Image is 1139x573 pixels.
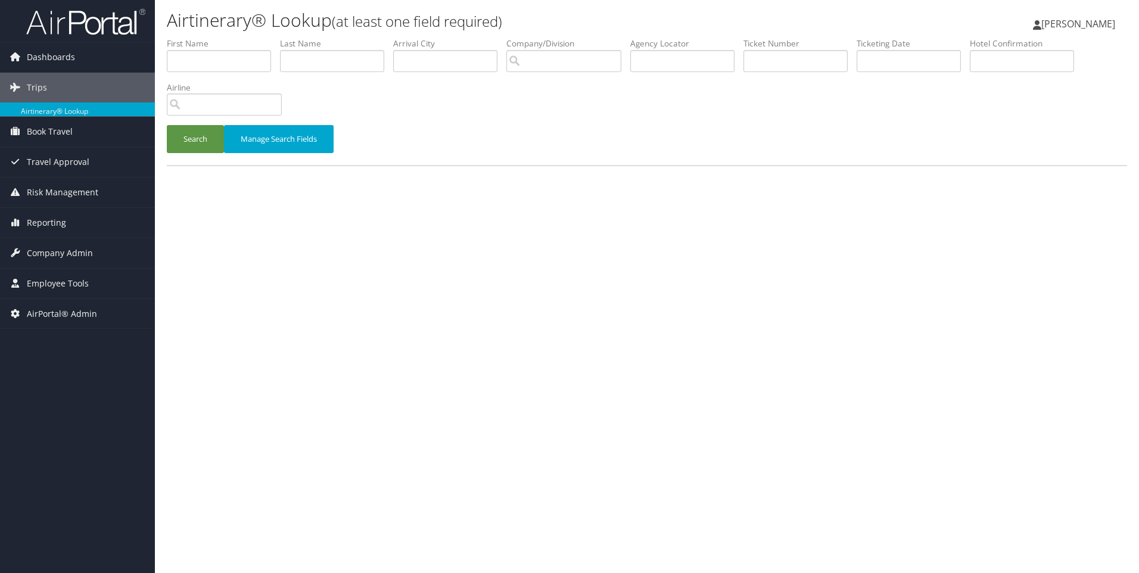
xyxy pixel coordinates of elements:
[280,38,393,49] label: Last Name
[857,38,970,49] label: Ticketing Date
[167,8,807,33] h1: Airtinerary® Lookup
[27,238,93,268] span: Company Admin
[167,82,291,94] label: Airline
[27,177,98,207] span: Risk Management
[167,125,224,153] button: Search
[27,42,75,72] span: Dashboards
[630,38,743,49] label: Agency Locator
[393,38,506,49] label: Arrival City
[27,208,66,238] span: Reporting
[167,38,280,49] label: First Name
[27,117,73,147] span: Book Travel
[27,147,89,177] span: Travel Approval
[970,38,1083,49] label: Hotel Confirmation
[27,269,89,298] span: Employee Tools
[1033,6,1127,42] a: [PERSON_NAME]
[224,125,334,153] button: Manage Search Fields
[743,38,857,49] label: Ticket Number
[1041,17,1115,30] span: [PERSON_NAME]
[27,73,47,102] span: Trips
[506,38,630,49] label: Company/Division
[332,11,502,31] small: (at least one field required)
[26,8,145,36] img: airportal-logo.png
[27,299,97,329] span: AirPortal® Admin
